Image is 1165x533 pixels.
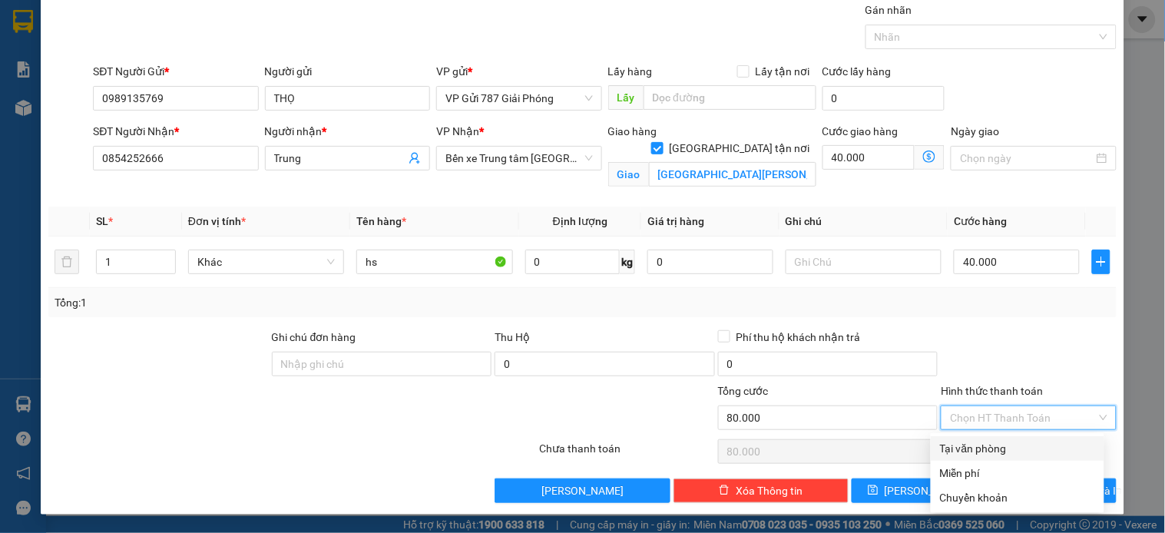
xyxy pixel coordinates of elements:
[356,250,512,274] input: VD: Bàn, Ghế
[719,485,730,497] span: delete
[865,4,912,16] label: Gán nhãn
[620,250,635,274] span: kg
[55,250,79,274] button: delete
[8,89,124,114] h2: SPCV3LYA
[940,489,1095,506] div: Chuyển khoản
[608,85,644,110] span: Lấy
[265,123,430,140] div: Người nhận
[272,352,492,376] input: Ghi chú đơn hàng
[93,123,258,140] div: SĐT Người Nhận
[538,440,716,467] div: Chưa thanh toán
[923,151,935,163] span: dollar-circle
[1092,250,1110,274] button: plus
[750,63,816,80] span: Lấy tận nơi
[868,485,879,497] span: save
[81,89,371,186] h2: VP Nhận: VP Sapa
[265,63,430,80] div: Người gửi
[822,86,945,111] input: Cước lấy hàng
[608,162,649,187] span: Giao
[495,478,670,503] button: [PERSON_NAME]
[647,250,773,274] input: 0
[541,482,624,499] span: [PERSON_NAME]
[608,65,653,78] span: Lấy hàng
[885,482,967,499] span: [PERSON_NAME]
[436,63,601,80] div: VP gửi
[197,250,335,273] span: Khác
[730,329,867,346] span: Phí thu hộ khách nhận trả
[951,125,999,137] label: Ngày giao
[822,125,899,137] label: Cước giao hàng
[786,250,942,274] input: Ghi Chú
[608,125,657,137] span: Giao hàng
[55,294,451,311] div: Tổng: 1
[940,465,1095,482] div: Miễn phí
[674,478,849,503] button: deleteXóa Thông tin
[736,482,803,499] span: Xóa Thông tin
[940,440,1095,457] div: Tại văn phòng
[941,385,1043,397] label: Hình thức thanh toán
[954,215,1007,227] span: Cước hàng
[409,152,421,164] span: user-add
[822,65,892,78] label: Cước lấy hàng
[644,85,816,110] input: Dọc đường
[852,478,982,503] button: save[PERSON_NAME]
[445,87,592,110] span: VP Gửi 787 Giải Phóng
[718,385,769,397] span: Tổng cước
[1093,256,1110,268] span: plus
[436,125,479,137] span: VP Nhận
[356,215,406,227] span: Tên hàng
[664,140,816,157] span: [GEOGRAPHIC_DATA] tận nơi
[93,63,258,80] div: SĐT Người Gửi
[960,150,1093,167] input: Ngày giao
[779,207,948,237] th: Ghi chú
[96,215,108,227] span: SL
[93,36,187,61] b: Sao Việt
[205,12,371,38] b: [DOMAIN_NAME]
[8,12,85,89] img: logo.jpg
[649,162,816,187] input: Giao tận nơi
[553,215,607,227] span: Định lượng
[445,147,592,170] span: Bến xe Trung tâm Lào Cai
[495,331,530,343] span: Thu Hộ
[272,331,356,343] label: Ghi chú đơn hàng
[986,478,1117,503] button: printer[PERSON_NAME] và In
[188,215,246,227] span: Đơn vị tính
[647,215,704,227] span: Giá trị hàng
[822,145,915,170] input: Cước giao hàng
